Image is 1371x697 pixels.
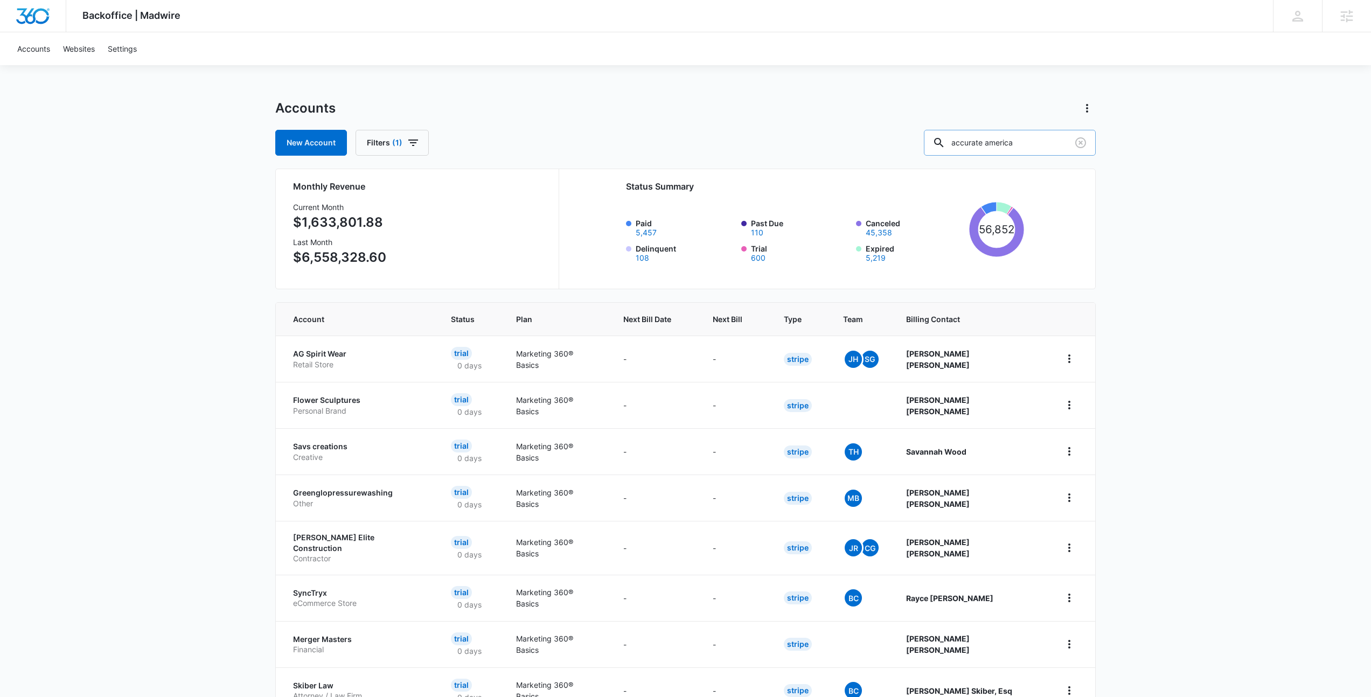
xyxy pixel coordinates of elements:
p: 0 days [451,452,488,464]
td: - [700,475,771,521]
div: Trial [451,679,472,692]
button: Expired [866,254,886,262]
p: Marketing 360® Basics [516,536,598,559]
span: (1) [392,139,402,147]
p: 0 days [451,599,488,610]
td: - [610,382,700,428]
td: - [700,428,771,475]
p: Savs creations [293,441,425,452]
p: Financial [293,644,425,655]
td: - [610,575,700,621]
span: Team [843,313,865,325]
a: Merger MastersFinancial [293,634,425,655]
button: Paid [636,229,657,236]
p: Marketing 360® Basics [516,348,598,371]
p: $6,558,328.60 [293,248,386,267]
p: Retail Store [293,359,425,370]
label: Paid [636,218,735,236]
a: Accounts [11,32,57,65]
label: Canceled [866,218,965,236]
button: Delinquent [636,254,649,262]
td: - [610,521,700,575]
div: Trial [451,440,472,452]
strong: [PERSON_NAME] Skiber, Esq [906,686,1012,695]
td: - [700,621,771,667]
button: Trial [751,254,765,262]
div: Stripe [784,353,812,366]
td: - [610,475,700,521]
label: Trial [751,243,850,262]
a: Flower SculpturesPersonal Brand [293,395,425,416]
button: home [1061,396,1078,414]
p: Marketing 360® Basics [516,441,598,463]
button: Canceled [866,229,892,236]
div: Stripe [784,684,812,697]
p: 0 days [451,645,488,657]
p: Merger Masters [293,634,425,645]
button: home [1061,589,1078,607]
strong: [PERSON_NAME] [PERSON_NAME] [906,395,970,416]
label: Past Due [751,218,850,236]
div: Trial [451,632,472,645]
h3: Last Month [293,236,386,248]
label: Expired [866,243,965,262]
h1: Accounts [275,100,336,116]
td: - [700,575,771,621]
span: CG [861,539,879,556]
button: Filters(1) [356,130,429,156]
button: Past Due [751,229,763,236]
strong: [PERSON_NAME] [PERSON_NAME] [906,349,970,370]
a: Savs creationsCreative [293,441,425,462]
p: Skiber Law [293,680,425,691]
a: SyncTryxeCommerce Store [293,588,425,609]
strong: [PERSON_NAME] [PERSON_NAME] [906,634,970,654]
p: Marketing 360® Basics [516,633,598,656]
p: Marketing 360® Basics [516,487,598,510]
p: eCommerce Store [293,598,425,609]
span: Account [293,313,409,325]
div: Trial [451,393,472,406]
p: Creative [293,452,425,463]
div: Stripe [784,541,812,554]
div: Trial [451,536,472,549]
div: Stripe [784,591,812,604]
a: GreenglopressurewashingOther [293,487,425,508]
label: Delinquent [636,243,735,262]
a: [PERSON_NAME] Elite ConstructionContractor [293,532,425,564]
h3: Current Month [293,201,386,213]
strong: [PERSON_NAME] [PERSON_NAME] [906,488,970,508]
div: Trial [451,347,472,360]
button: Actions [1078,100,1096,117]
span: Type [784,313,802,325]
p: SyncTryx [293,588,425,598]
p: Greenglopressurewashing [293,487,425,498]
p: Personal Brand [293,406,425,416]
p: 0 days [451,406,488,417]
td: - [700,336,771,382]
div: Trial [451,486,472,499]
td: - [610,336,700,382]
span: JH [845,351,862,368]
button: home [1061,350,1078,367]
input: Search [924,130,1096,156]
a: AG Spirit WearRetail Store [293,348,425,370]
button: home [1061,443,1078,460]
span: JR [845,539,862,556]
p: 0 days [451,549,488,560]
div: Stripe [784,445,812,458]
strong: [PERSON_NAME] [PERSON_NAME] [906,538,970,558]
a: New Account [275,130,347,156]
p: AG Spirit Wear [293,348,425,359]
strong: Rayce [PERSON_NAME] [906,594,993,603]
td: - [700,521,771,575]
p: 0 days [451,499,488,510]
span: Plan [516,313,598,325]
p: Other [293,498,425,509]
td: - [610,428,700,475]
p: [PERSON_NAME] Elite Construction [293,532,425,553]
p: $1,633,801.88 [293,213,386,232]
button: home [1061,636,1078,653]
span: TH [845,443,862,461]
p: Marketing 360® Basics [516,394,598,417]
span: Next Bill [713,313,742,325]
